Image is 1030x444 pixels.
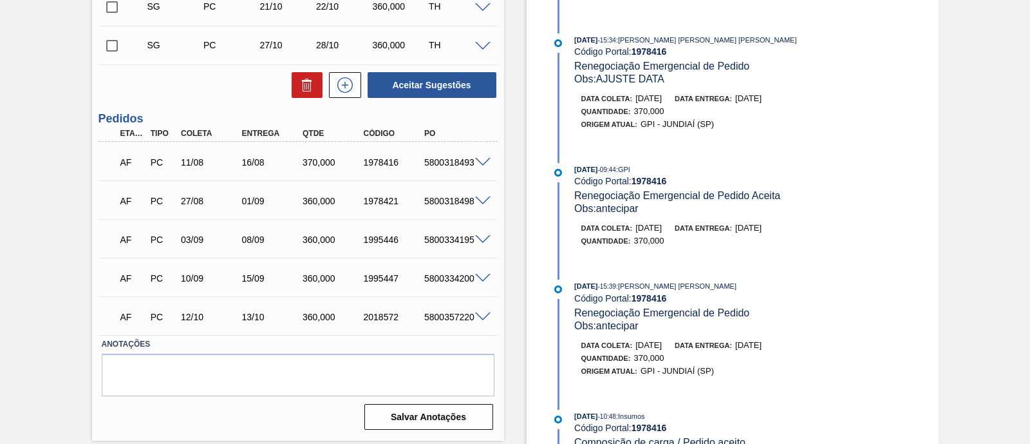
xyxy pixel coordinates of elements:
[120,196,145,206] p: AF
[616,166,630,173] span: : GPI
[581,237,631,245] span: Quantidade :
[257,1,319,12] div: 21/10/2025
[360,129,427,138] div: Código
[598,283,616,290] span: - 15:39
[421,273,488,284] div: 5800334200
[616,282,736,290] span: : [PERSON_NAME] [PERSON_NAME]
[360,235,427,245] div: 1995446
[581,121,637,128] span: Origem Atual:
[299,312,366,322] div: 360,000
[147,157,178,168] div: Pedido de Compra
[200,1,262,12] div: Pedido de Compra
[98,112,498,126] h3: Pedidos
[117,129,148,138] div: Etapa
[632,293,667,304] strong: 1978416
[554,39,562,47] img: atual
[120,157,145,168] p: AF
[178,196,245,206] div: 27/08/2025
[323,72,361,98] div: Nova sugestão
[370,1,431,12] div: 360,000
[641,366,714,376] span: GPI - JUNDIAÍ (SP)
[120,273,145,284] p: AF
[574,423,880,433] div: Código Portal:
[361,71,498,99] div: Aceitar Sugestões
[313,40,375,50] div: 28/10/2025
[257,40,319,50] div: 27/10/2025
[735,340,762,350] span: [DATE]
[120,312,145,322] p: AF
[120,235,145,245] p: AF
[581,354,631,362] span: Quantidade :
[239,129,306,138] div: Entrega
[299,196,366,206] div: 360,000
[635,223,662,233] span: [DATE]
[285,72,323,98] div: Excluir Sugestões
[147,235,178,245] div: Pedido de Compra
[574,203,639,214] span: Obs: antecipar
[581,108,631,115] span: Quantidade :
[117,187,148,215] div: Aguardando Faturamento
[675,224,732,232] span: Data entrega:
[117,264,148,293] div: Aguardando Faturamento
[675,342,732,349] span: Data entrega:
[634,106,664,116] span: 370,000
[178,129,245,138] div: Coleta
[360,312,427,322] div: 2018572
[364,404,493,430] button: Salvar Anotações
[574,412,597,420] span: [DATE]
[554,169,562,177] img: atual
[239,196,306,206] div: 01/09/2025
[299,235,366,245] div: 360,000
[239,273,306,284] div: 15/09/2025
[360,273,427,284] div: 1995447
[147,196,178,206] div: Pedido de Compra
[299,273,366,284] div: 360,000
[554,416,562,423] img: atual
[239,157,306,168] div: 16/08/2025
[735,93,762,103] span: [DATE]
[554,285,562,293] img: atual
[368,72,496,98] button: Aceitar Sugestões
[632,176,667,186] strong: 1978416
[598,413,616,420] span: - 10:48
[574,176,880,186] div: Código Portal:
[144,1,206,12] div: Sugestão Criada
[641,119,714,129] span: GPI - JUNDIAÍ (SP)
[581,342,633,349] span: Data coleta:
[147,129,178,138] div: Tipo
[598,166,616,173] span: - 09:44
[144,40,206,50] div: Sugestão Criada
[574,46,880,57] div: Código Portal:
[581,367,637,375] span: Origem Atual:
[421,312,488,322] div: 5800357220
[574,282,597,290] span: [DATE]
[581,95,633,102] span: Data coleta:
[299,129,366,138] div: Qtde
[147,273,178,284] div: Pedido de Compra
[632,423,667,433] strong: 1978416
[634,236,664,246] span: 370,000
[421,196,488,206] div: 5800318498
[299,157,366,168] div: 370,000
[102,335,494,354] label: Anotações
[200,40,262,50] div: Pedido de Compra
[421,235,488,245] div: 5800334195
[421,129,488,138] div: PO
[574,190,780,201] span: Renegociação Emergencial de Pedido Aceita
[616,36,797,44] span: : [PERSON_NAME] [PERSON_NAME] [PERSON_NAME]
[178,312,245,322] div: 12/10/2025
[574,293,880,304] div: Código Portal:
[117,148,148,177] div: Aguardando Faturamento
[581,224,633,232] span: Data coleta:
[632,46,667,57] strong: 1978416
[735,223,762,233] span: [DATE]
[370,40,431,50] div: 360,000
[178,235,245,245] div: 03/09/2025
[147,312,178,322] div: Pedido de Compra
[117,226,148,254] div: Aguardando Faturamento
[117,303,148,331] div: Aguardando Faturamento
[313,1,375,12] div: 22/10/2025
[634,353,664,363] span: 370,000
[426,40,487,50] div: TH
[675,95,732,102] span: Data entrega:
